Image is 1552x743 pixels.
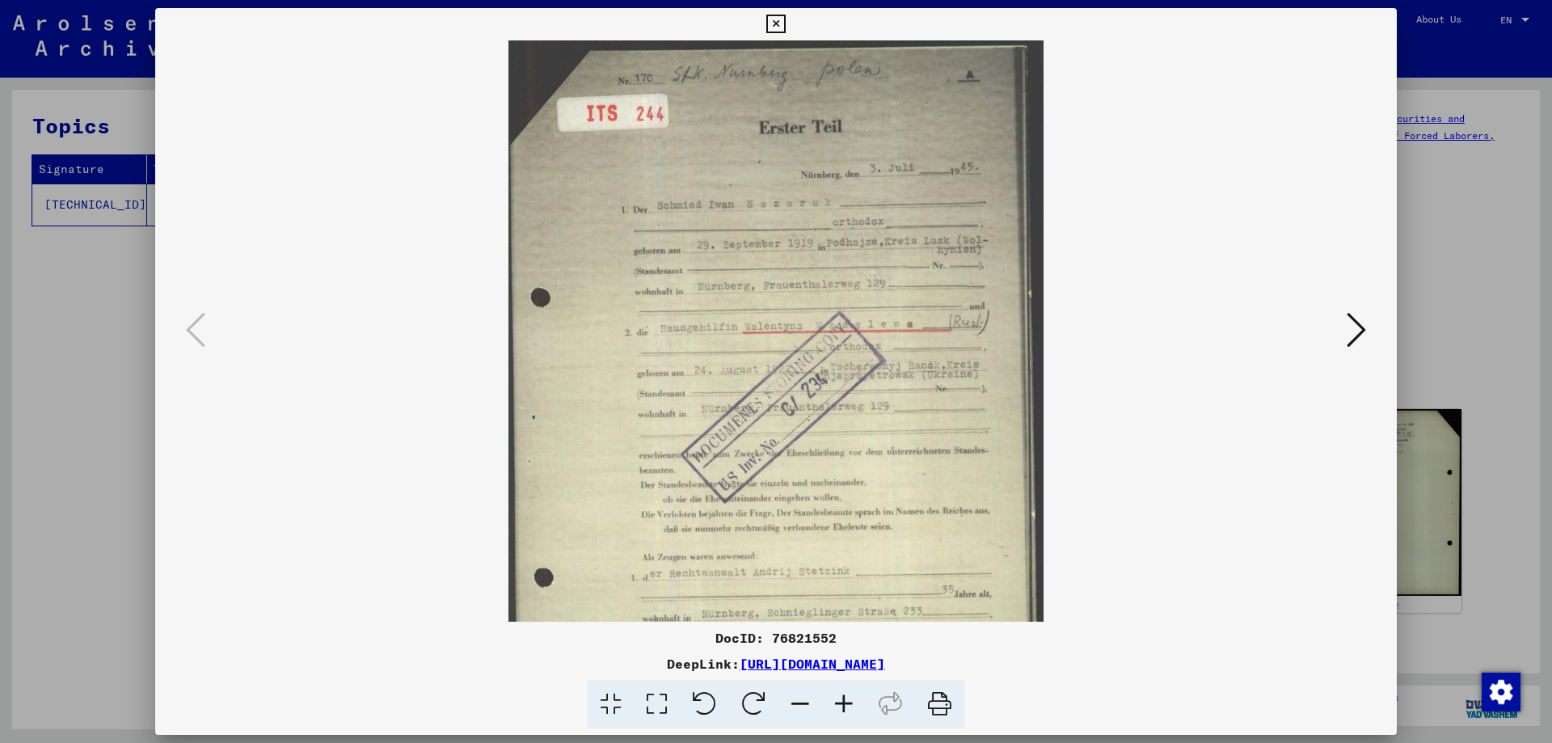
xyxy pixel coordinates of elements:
img: Change consent [1482,673,1520,711]
div: DocID: 76821552 [155,628,1397,648]
div: Change consent [1481,672,1520,711]
div: DeepLink: [155,654,1397,673]
a: [URL][DOMAIN_NAME] [740,656,885,672]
